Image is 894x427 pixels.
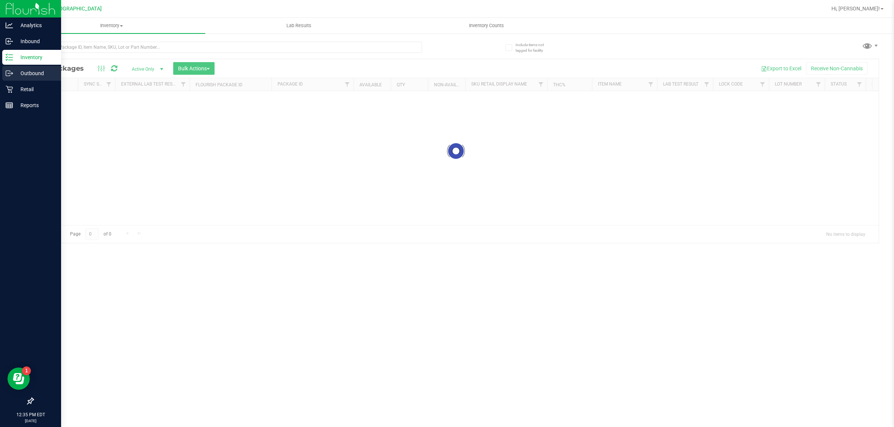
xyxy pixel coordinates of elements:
[13,53,58,62] p: Inventory
[13,101,58,110] p: Reports
[6,54,13,61] inline-svg: Inventory
[6,70,13,77] inline-svg: Outbound
[51,6,102,12] span: [GEOGRAPHIC_DATA]
[7,367,30,390] iframe: Resource center
[22,366,31,375] iframe: Resource center unread badge
[13,21,58,30] p: Analytics
[18,22,205,29] span: Inventory
[6,86,13,93] inline-svg: Retail
[6,22,13,29] inline-svg: Analytics
[13,85,58,94] p: Retail
[3,418,58,424] p: [DATE]
[3,411,58,418] p: 12:35 PM EDT
[6,38,13,45] inline-svg: Inbound
[516,42,553,53] span: Include items not tagged for facility
[13,37,58,46] p: Inbound
[6,102,13,109] inline-svg: Reports
[276,22,321,29] span: Lab Results
[459,22,514,29] span: Inventory Counts
[13,69,58,78] p: Outbound
[831,6,880,12] span: Hi, [PERSON_NAME]!
[393,18,580,33] a: Inventory Counts
[33,42,422,53] input: Search Package ID, Item Name, SKU, Lot or Part Number...
[18,18,205,33] a: Inventory
[205,18,393,33] a: Lab Results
